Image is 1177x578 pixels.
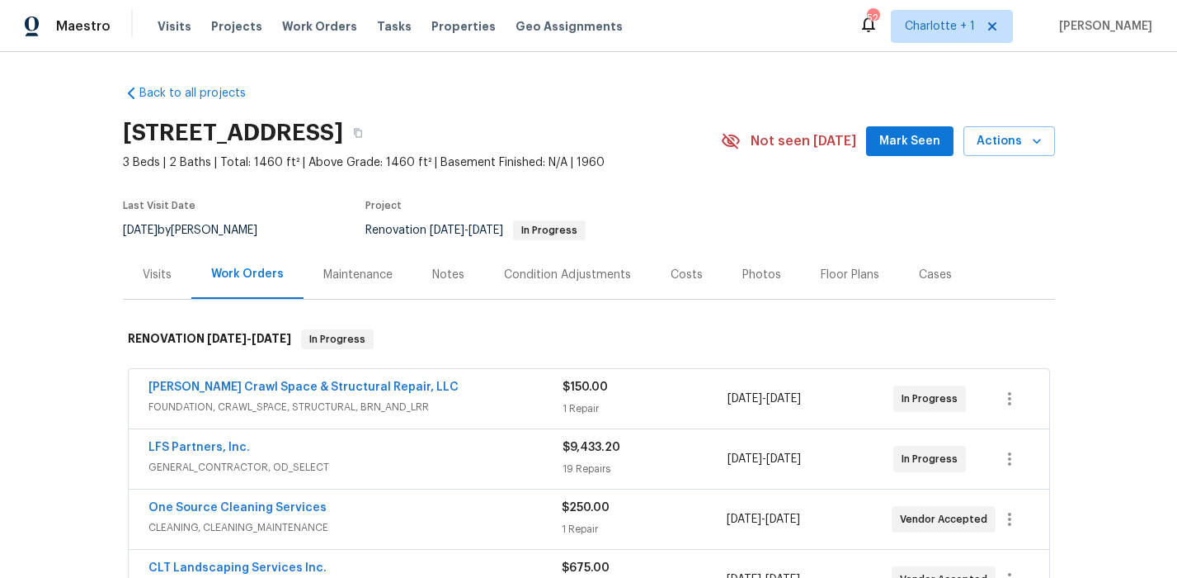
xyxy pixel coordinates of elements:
[879,131,940,152] span: Mark Seen
[867,10,878,26] div: 52
[504,267,631,283] div: Condition Adjustments
[563,442,620,453] span: $9,433.20
[148,562,327,574] a: CLT Landscaping Services Inc.
[207,333,291,344] span: -
[1052,18,1152,35] span: [PERSON_NAME]
[766,393,801,405] span: [DATE]
[727,453,762,465] span: [DATE]
[727,514,761,525] span: [DATE]
[563,461,728,477] div: 19 Repairs
[365,201,402,211] span: Project
[123,154,721,171] span: 3 Beds | 2 Baths | Total: 1460 ft² | Above Grade: 1460 ft² | Basement Finished: N/A | 1960
[282,18,357,35] span: Work Orders
[468,225,503,236] span: [DATE]
[751,133,856,149] span: Not seen [DATE]
[516,18,623,35] span: Geo Assignments
[148,519,562,536] span: CLEANING, CLEANING_MAINTENANCE
[123,220,277,240] div: by [PERSON_NAME]
[765,514,800,525] span: [DATE]
[905,18,975,35] span: Charlotte + 1
[430,225,464,236] span: [DATE]
[432,267,464,283] div: Notes
[377,21,412,32] span: Tasks
[252,333,291,344] span: [DATE]
[742,267,781,283] div: Photos
[148,459,563,476] span: GENERAL_CONTRACTOR, OD_SELECT
[727,451,801,467] span: -
[727,391,801,407] span: -
[562,521,727,538] div: 1 Repair
[902,391,964,407] span: In Progress
[56,18,111,35] span: Maestro
[821,267,879,283] div: Floor Plans
[323,267,393,283] div: Maintenance
[148,399,563,415] span: FOUNDATION, CRAWL_SPACE, STRUCTURAL, BRN_AND_LRR
[343,118,373,148] button: Copy Address
[123,225,158,236] span: [DATE]
[143,267,172,283] div: Visits
[900,511,994,528] span: Vendor Accepted
[766,453,801,465] span: [DATE]
[303,331,372,348] span: In Progress
[727,393,762,405] span: [DATE]
[902,451,964,467] span: In Progress
[866,126,953,157] button: Mark Seen
[148,381,459,393] a: [PERSON_NAME] Crawl Space & Structural Repair, LLC
[515,225,584,235] span: In Progress
[123,85,281,102] a: Back to all projects
[128,329,291,349] h6: RENOVATION
[563,381,608,393] span: $150.00
[977,131,1042,152] span: Actions
[365,225,586,236] span: Renovation
[430,225,503,236] span: -
[562,502,610,514] span: $250.00
[148,442,250,453] a: LFS Partners, Inc.
[563,400,728,417] div: 1 Repair
[148,502,327,514] a: One Source Cleaning Services
[123,125,343,141] h2: [STREET_ADDRESS]
[207,333,247,344] span: [DATE]
[211,18,262,35] span: Projects
[123,201,195,211] span: Last Visit Date
[562,562,610,574] span: $675.00
[431,18,496,35] span: Properties
[211,266,284,282] div: Work Orders
[123,313,1055,366] div: RENOVATION [DATE]-[DATE]In Progress
[671,267,703,283] div: Costs
[158,18,191,35] span: Visits
[727,511,800,528] span: -
[963,126,1055,157] button: Actions
[919,267,952,283] div: Cases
